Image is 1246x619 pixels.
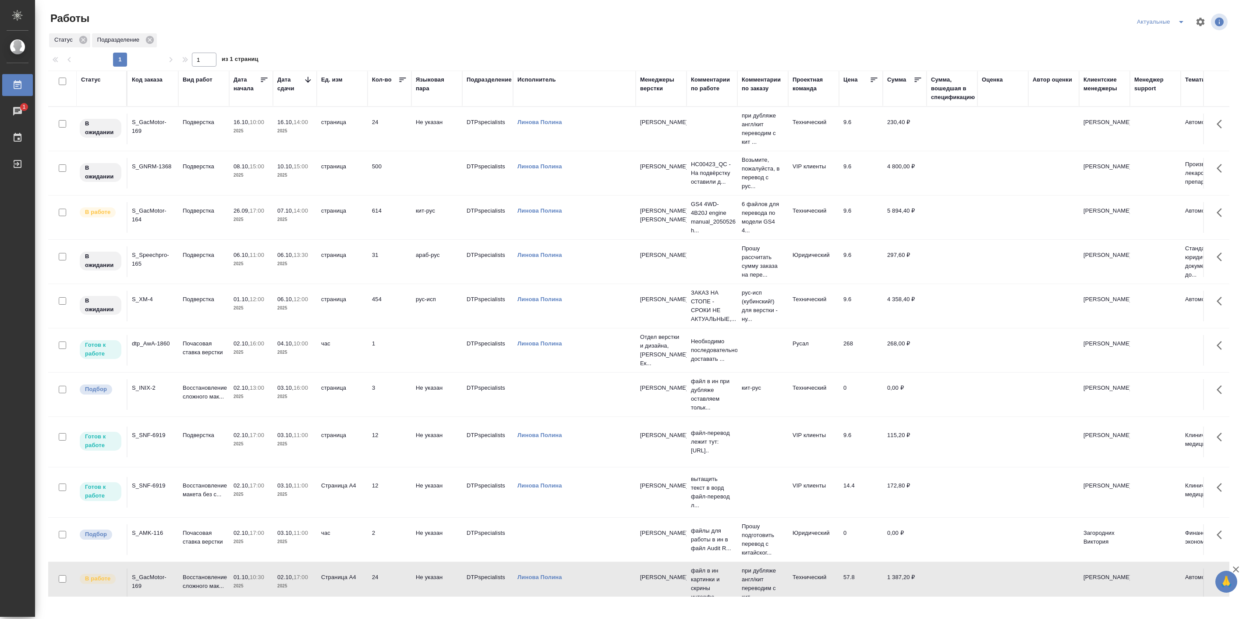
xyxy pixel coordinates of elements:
div: Исполнитель выполняет работу [79,573,122,585]
a: Линова Полина [517,207,562,214]
div: Дата начала [234,75,260,93]
p: 2025 [234,215,269,224]
p: [PERSON_NAME] [640,295,682,304]
td: [PERSON_NAME] [1079,114,1130,144]
button: Здесь прячутся важные кнопки [1211,158,1232,179]
p: 17:00 [250,207,264,214]
button: 🙏 [1215,571,1237,593]
p: 2025 [277,582,312,591]
p: 2025 [234,171,269,180]
p: [PERSON_NAME] [640,118,682,127]
td: 5 894,40 ₽ [883,202,927,233]
p: 2025 [277,127,312,135]
td: Не указан [411,114,462,144]
td: 24 [368,114,411,144]
p: 6 файлов для перевода по модели GS4 4... [742,200,784,235]
p: Готов к работе [85,341,116,358]
button: Здесь прячутся важные кнопки [1211,335,1232,356]
td: Юридический [788,246,839,277]
p: НС00423_QC - На подвёрстку оставили д... [691,160,733,186]
p: рус-исп (кубинский!) для верстки - ну... [742,288,784,324]
p: 02.10, [234,384,250,391]
p: Производство лекарственных препаратов [1185,160,1227,186]
div: Исполнитель [517,75,556,84]
p: 17:00 [294,574,308,580]
td: 12 [368,477,411,508]
td: Не указан [411,524,462,555]
td: 297,60 ₽ [883,246,927,277]
p: [PERSON_NAME] [640,573,682,582]
p: Подверстка [183,431,225,440]
td: 614 [368,202,411,233]
td: 9.6 [839,427,883,457]
p: 2025 [234,392,269,401]
td: час [317,335,368,366]
p: 04.10, [277,340,294,347]
p: 10:30 [250,574,264,580]
p: 2025 [234,490,269,499]
p: [PERSON_NAME] [640,431,682,440]
td: [PERSON_NAME] [1079,569,1130,599]
p: 2025 [277,392,312,401]
td: 1 387,20 ₽ [883,569,927,599]
td: рус-исп [411,291,462,321]
p: 02.10, [234,482,250,489]
button: Здесь прячутся важные кнопки [1211,114,1232,135]
td: DTPspecialists [462,379,513,410]
p: 03.10, [277,482,294,489]
p: 16.10, [234,119,250,125]
p: Финансы и экономика [1185,529,1227,546]
td: DTPspecialists [462,114,513,144]
td: Страница А4 [317,477,368,508]
p: 03.10, [277,384,294,391]
div: S_GacMotor-164 [132,206,174,224]
td: страница [317,246,368,277]
button: Здесь прячутся важные кнопки [1211,291,1232,312]
td: Не указан [411,427,462,457]
div: Клиентские менеджеры [1083,75,1126,93]
td: 9.6 [839,202,883,233]
p: Подбор [85,385,107,394]
p: 13:00 [250,384,264,391]
p: 16.10, [277,119,294,125]
p: Необходимо последовательно доставать ... [691,337,733,363]
td: Не указан [411,379,462,410]
td: 3 [368,379,411,410]
td: DTPspecialists [462,477,513,508]
td: [PERSON_NAME] [1079,158,1130,189]
td: 0,00 ₽ [883,379,927,410]
p: 2025 [277,171,312,180]
td: 230,40 ₽ [883,114,927,144]
div: Подразделение [467,75,512,84]
td: 4 358,40 ₽ [883,291,927,321]
p: 08.10, [234,163,250,170]
td: 9.6 [839,114,883,144]
p: Почасовая ставка верстки [183,339,225,357]
p: 10.10, [277,163,294,170]
p: [PERSON_NAME] [640,251,682,260]
td: 0 [839,379,883,410]
span: 🙏 [1219,573,1234,591]
p: 01.10, [234,574,250,580]
p: [PERSON_NAME] [640,162,682,171]
td: кит-рус [411,202,462,233]
td: 268 [839,335,883,366]
p: файл-перевод лежит тут: [URL].. [691,429,733,455]
p: 06.10, [277,296,294,302]
button: Здесь прячутся важные кнопки [1211,246,1232,267]
p: 12:00 [294,296,308,302]
div: S_SNF-6919 [132,431,174,440]
td: 4 800,00 ₽ [883,158,927,189]
td: Технический [788,379,839,410]
p: 2025 [234,260,269,268]
p: 02.10, [234,340,250,347]
p: 2025 [277,537,312,546]
p: Прошу подготовить перевод с китайског... [742,522,784,557]
div: Подразделение [92,33,157,47]
td: DTPspecialists [462,569,513,599]
p: 26.09, [234,207,250,214]
div: split button [1135,15,1190,29]
p: 17:00 [250,432,264,438]
p: 11:00 [294,432,308,438]
div: Проектная команда [793,75,835,93]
